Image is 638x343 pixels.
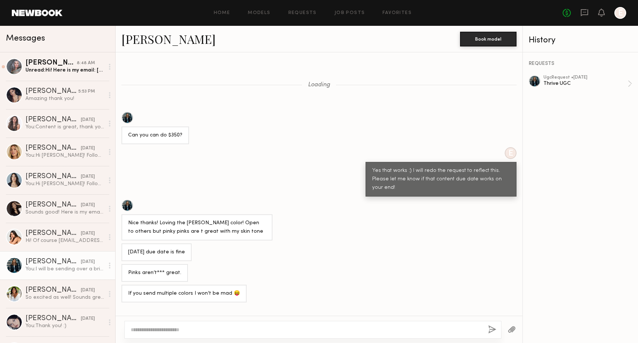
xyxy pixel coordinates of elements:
[81,202,95,209] div: [DATE]
[25,209,104,216] div: Sounds good! Here is my email: [PERSON_NAME][DOMAIN_NAME][EMAIL_ADDRESS][PERSON_NAME][DOMAIN_NAME]
[460,32,517,46] button: Book model
[543,75,632,92] a: ugcRequest •[DATE]Thrive UGC
[25,230,81,237] div: [PERSON_NAME]
[335,11,365,15] a: Job Posts
[81,315,95,322] div: [DATE]
[25,145,81,152] div: [PERSON_NAME]
[121,31,216,47] a: [PERSON_NAME]
[25,287,81,294] div: [PERSON_NAME]
[128,269,181,277] div: Pinks aren’t*** great.
[25,173,81,180] div: [PERSON_NAME]
[25,315,81,322] div: [PERSON_NAME]
[81,259,95,266] div: [DATE]
[128,219,266,236] div: Nice thanks! Loving the [PERSON_NAME] color! Open to others but pinky pinks are t great with my s...
[25,67,104,74] div: Unread: Hi! Here is my email: [PERSON_NAME][EMAIL_ADDRESS][DOMAIN_NAME] I’d love the night mask a...
[25,237,104,244] div: Hi! Of course [EMAIL_ADDRESS][DOMAIN_NAME]
[383,11,412,15] a: Favorites
[25,88,78,95] div: [PERSON_NAME]
[6,34,45,43] span: Messages
[460,35,517,42] a: Book model
[25,152,104,159] div: You: Hi [PERSON_NAME]! Following up on this request! Please let me know if you are interested :)
[25,266,104,273] div: You: I will be sending over a brief in the next day or so!
[25,95,104,102] div: Amazing thank you!
[25,201,81,209] div: [PERSON_NAME]
[78,88,95,95] div: 5:53 PM
[214,11,230,15] a: Home
[543,80,628,87] div: Thrive UGC
[25,294,104,301] div: So excited as well! Sounds great, [EMAIL_ADDRESS][DOMAIN_NAME]
[81,230,95,237] div: [DATE]
[81,173,95,180] div: [DATE]
[81,117,95,124] div: [DATE]
[128,248,185,257] div: [DATE] due date is fine
[77,60,95,67] div: 8:48 AM
[529,61,632,66] div: REQUESTS
[614,7,626,19] a: E
[25,59,77,67] div: [PERSON_NAME]
[25,322,104,329] div: You: Thank you! :)
[288,11,317,15] a: Requests
[81,145,95,152] div: [DATE]
[25,258,81,266] div: [PERSON_NAME]
[128,131,182,140] div: Can you can do $350?
[25,124,104,131] div: You: Content is great, thank you [PERSON_NAME]!
[81,287,95,294] div: [DATE]
[25,180,104,187] div: You: Hi [PERSON_NAME]! Following up on this request! Please let me know if you are interested :)
[543,75,628,80] div: ugc Request • [DATE]
[308,82,330,88] span: Loading
[128,290,240,298] div: If you send multiple colors I won’t be mad 😝
[372,167,510,192] div: Yes that works :) I will redo the request to reflect this. Please let me know if that content due...
[248,11,270,15] a: Models
[529,36,632,45] div: History
[25,116,81,124] div: [PERSON_NAME]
